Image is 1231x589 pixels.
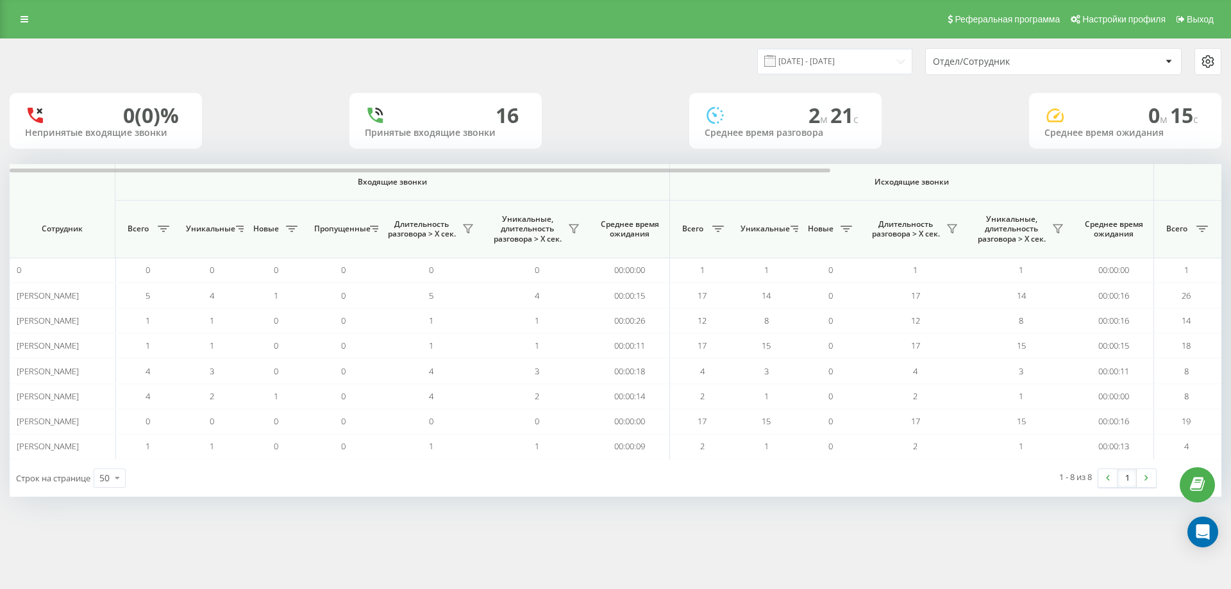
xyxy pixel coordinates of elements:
[274,290,278,301] span: 1
[146,415,150,427] span: 0
[274,415,278,427] span: 0
[764,315,769,326] span: 8
[911,340,920,351] span: 17
[700,177,1124,187] span: Исходящие звонки
[911,315,920,326] span: 12
[17,415,79,427] span: [PERSON_NAME]
[1182,290,1191,301] span: 26
[210,365,214,377] span: 3
[1074,308,1154,333] td: 00:00:16
[828,290,833,301] span: 0
[1074,283,1154,308] td: 00:00:16
[210,415,214,427] span: 0
[828,415,833,427] span: 0
[762,290,771,301] span: 14
[341,440,346,452] span: 0
[590,333,670,358] td: 00:00:11
[496,103,519,128] div: 16
[869,219,942,239] span: Длительность разговора > Х сек.
[1017,290,1026,301] span: 14
[1182,415,1191,427] span: 19
[1184,365,1189,377] span: 8
[1019,315,1023,326] span: 8
[700,440,705,452] span: 2
[146,315,150,326] span: 1
[535,440,539,452] span: 1
[1184,264,1189,276] span: 1
[828,365,833,377] span: 0
[1187,517,1218,547] div: Open Intercom Messenger
[210,390,214,402] span: 2
[1160,112,1170,126] span: м
[741,224,787,234] span: Уникальные
[1074,333,1154,358] td: 00:00:15
[429,340,433,351] span: 1
[341,390,346,402] span: 0
[341,315,346,326] span: 0
[535,340,539,351] span: 1
[314,224,366,234] span: Пропущенные
[913,264,917,276] span: 1
[535,264,539,276] span: 0
[590,283,670,308] td: 00:00:15
[676,224,708,234] span: Всего
[828,340,833,351] span: 0
[913,390,917,402] span: 2
[1019,440,1023,452] span: 1
[913,365,917,377] span: 4
[1148,101,1170,129] span: 0
[698,315,707,326] span: 12
[535,390,539,402] span: 2
[1170,101,1198,129] span: 15
[698,290,707,301] span: 17
[17,390,79,402] span: [PERSON_NAME]
[805,224,837,234] span: Новые
[535,415,539,427] span: 0
[762,415,771,427] span: 15
[590,258,670,283] td: 00:00:00
[341,365,346,377] span: 0
[341,340,346,351] span: 0
[535,290,539,301] span: 4
[1118,469,1137,487] a: 1
[762,340,771,351] span: 15
[274,365,278,377] span: 0
[17,264,21,276] span: 0
[122,224,154,234] span: Всего
[830,101,858,129] span: 21
[1017,340,1026,351] span: 15
[1193,112,1198,126] span: c
[764,264,769,276] span: 1
[274,264,278,276] span: 0
[975,214,1048,244] span: Уникальные, длительность разговора > Х сек.
[828,315,833,326] span: 0
[274,390,278,402] span: 1
[1059,470,1092,483] div: 1 - 8 из 8
[700,390,705,402] span: 2
[764,390,769,402] span: 1
[590,358,670,383] td: 00:00:18
[590,434,670,459] td: 00:00:09
[1019,264,1023,276] span: 1
[17,290,79,301] span: [PERSON_NAME]
[700,365,705,377] span: 4
[274,315,278,326] span: 0
[1082,14,1166,24] span: Настройки профиля
[429,415,433,427] span: 0
[17,340,79,351] span: [PERSON_NAME]
[186,224,232,234] span: Уникальные
[274,440,278,452] span: 0
[1184,440,1189,452] span: 4
[590,409,670,434] td: 00:00:00
[146,340,150,351] span: 1
[16,472,90,484] span: Строк на странице
[698,340,707,351] span: 17
[17,365,79,377] span: [PERSON_NAME]
[820,112,830,126] span: м
[429,264,433,276] span: 0
[913,440,917,452] span: 2
[17,440,79,452] span: [PERSON_NAME]
[828,264,833,276] span: 0
[1160,224,1193,234] span: Всего
[911,415,920,427] span: 17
